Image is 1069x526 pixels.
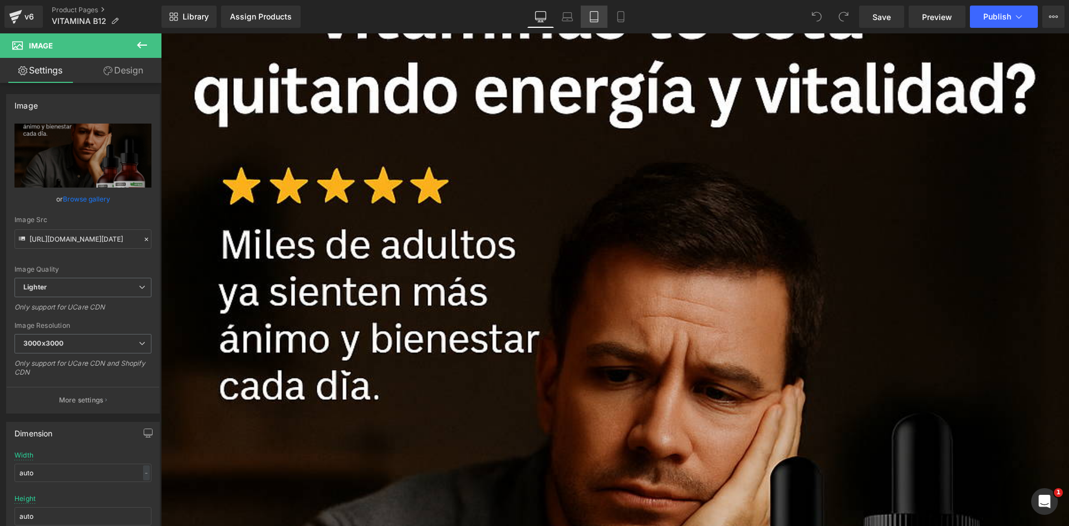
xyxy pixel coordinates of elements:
[909,6,965,28] a: Preview
[183,12,209,22] span: Library
[983,12,1011,21] span: Publish
[832,6,855,28] button: Redo
[7,387,159,413] button: More settings
[59,395,104,405] p: More settings
[1054,488,1063,497] span: 1
[554,6,581,28] a: Laptop
[1042,6,1065,28] button: More
[230,12,292,21] div: Assign Products
[806,6,828,28] button: Undo
[83,58,164,83] a: Design
[922,11,952,23] span: Preview
[22,9,36,24] div: v6
[14,507,151,525] input: auto
[161,6,217,28] a: New Library
[14,422,53,438] div: Dimension
[14,359,151,384] div: Only support for UCare CDN and Shopify CDN
[14,95,38,110] div: Image
[4,6,43,28] a: v6
[63,189,110,209] a: Browse gallery
[970,6,1038,28] button: Publish
[52,17,106,26] span: VITAMINA B12
[23,283,47,291] b: Lighter
[581,6,607,28] a: Tablet
[14,322,151,330] div: Image Resolution
[527,6,554,28] a: Desktop
[14,229,151,249] input: Link
[14,464,151,482] input: auto
[23,339,63,347] b: 3000x3000
[14,303,151,319] div: Only support for UCare CDN
[14,216,151,224] div: Image Src
[872,11,891,23] span: Save
[607,6,634,28] a: Mobile
[14,193,151,205] div: or
[14,451,33,459] div: Width
[29,41,53,50] span: Image
[14,495,36,503] div: Height
[52,6,161,14] a: Product Pages
[143,465,150,480] div: -
[14,266,151,273] div: Image Quality
[1031,488,1058,515] iframe: Intercom live chat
